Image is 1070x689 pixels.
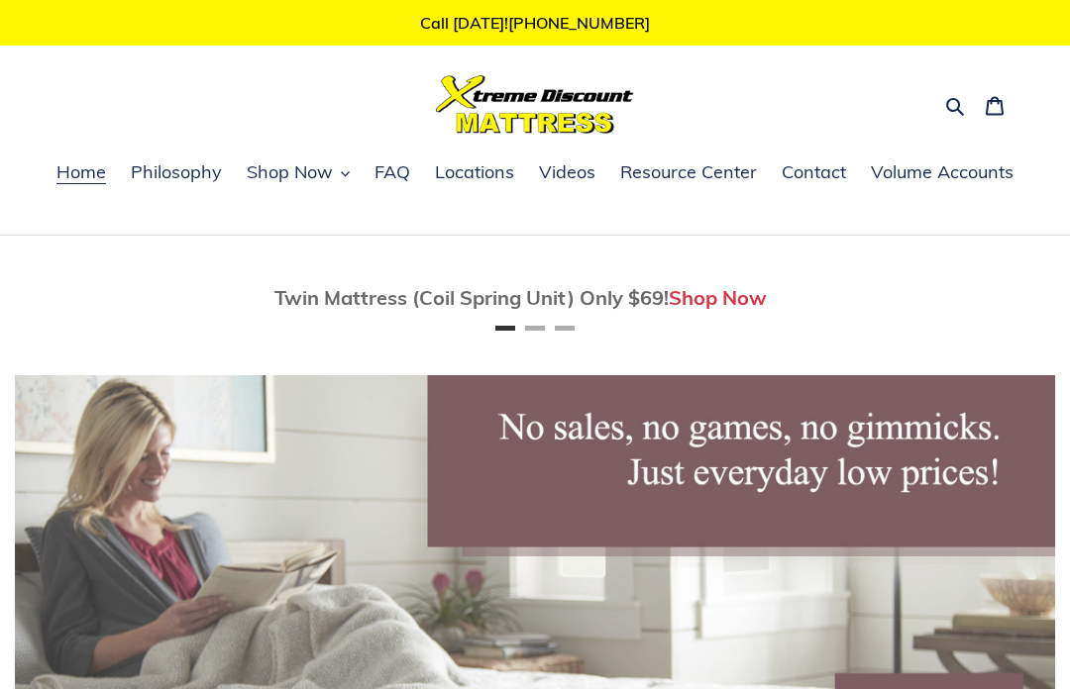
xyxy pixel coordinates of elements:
span: Volume Accounts [871,160,1014,184]
a: Videos [529,158,605,188]
a: Shop Now [669,285,767,310]
span: Resource Center [620,160,757,184]
a: Philosophy [121,158,232,188]
a: Volume Accounts [861,158,1023,188]
span: Videos [539,160,595,184]
span: Shop Now [247,160,333,184]
a: FAQ [365,158,420,188]
span: FAQ [374,160,410,184]
a: [PHONE_NUMBER] [508,13,650,33]
a: Contact [772,158,856,188]
button: Shop Now [237,158,360,188]
span: Philosophy [131,160,222,184]
img: Xtreme Discount Mattress [436,75,634,134]
span: Twin Mattress (Coil Spring Unit) Only $69! [274,285,669,310]
a: Home [47,158,116,188]
button: Page 2 [525,326,545,331]
a: Resource Center [610,158,767,188]
button: Page 1 [495,326,515,331]
a: Locations [425,158,524,188]
span: Locations [435,160,514,184]
span: Home [56,160,106,184]
span: Contact [782,160,846,184]
button: Page 3 [555,326,575,331]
